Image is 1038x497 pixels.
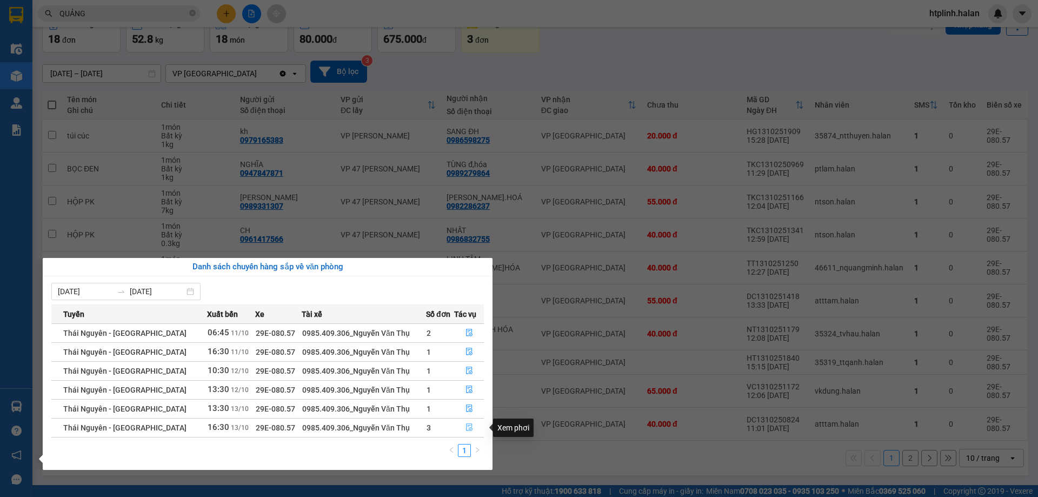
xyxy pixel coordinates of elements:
[458,445,470,456] a: 1
[14,14,95,68] img: logo.jpg
[448,447,455,453] span: left
[302,346,425,358] div: 0985.409.306_Nguyễn Văn Thụ
[302,327,425,339] div: 0985.409.306_Nguyễn Văn Thụ
[51,261,484,274] div: Danh sách chuyến hàng sắp về văn phòng
[465,367,473,375] span: file-done
[208,366,229,375] span: 10:30
[455,400,483,418] button: file-done
[455,381,483,399] button: file-done
[465,423,473,432] span: file-done
[454,308,476,320] span: Tác vụ
[445,444,458,457] li: Previous Page
[208,347,229,356] span: 16:30
[465,405,473,413] span: file-done
[256,348,295,356] span: 29E-080.57
[130,286,184,297] input: Đến ngày
[208,422,229,432] span: 16:30
[231,329,249,337] span: 11/10
[63,348,187,356] span: Thái Nguyên - [GEOGRAPHIC_DATA]
[231,386,249,394] span: 12/10
[455,419,483,436] button: file-done
[471,444,484,457] li: Next Page
[493,419,534,437] div: Xem phơi
[302,365,425,377] div: 0985.409.306_Nguyễn Văn Thụ
[117,287,125,296] span: to
[101,26,452,40] li: 271 - [PERSON_NAME] - [GEOGRAPHIC_DATA] - [GEOGRAPHIC_DATA]
[63,329,187,337] span: Thái Nguyên - [GEOGRAPHIC_DATA]
[465,386,473,394] span: file-done
[208,403,229,413] span: 13:30
[117,287,125,296] span: swap-right
[455,343,483,361] button: file-done
[471,444,484,457] button: right
[208,328,229,337] span: 06:45
[427,348,431,356] span: 1
[63,423,187,432] span: Thái Nguyên - [GEOGRAPHIC_DATA]
[426,308,450,320] span: Số đơn
[458,444,471,457] li: 1
[231,405,249,413] span: 13/10
[256,367,295,375] span: 29E-080.57
[455,362,483,380] button: file-done
[302,384,425,396] div: 0985.409.306_Nguyễn Văn Thụ
[231,348,249,356] span: 11/10
[63,308,84,320] span: Tuyến
[256,405,295,413] span: 29E-080.57
[256,329,295,337] span: 29E-080.57
[455,324,483,342] button: file-done
[207,308,238,320] span: Xuất bến
[427,386,431,394] span: 1
[302,403,425,415] div: 0985.409.306_Nguyễn Văn Thụ
[58,286,112,297] input: Từ ngày
[255,308,264,320] span: Xe
[231,367,249,375] span: 12/10
[231,424,249,432] span: 13/10
[474,447,481,453] span: right
[465,348,473,356] span: file-done
[427,423,431,432] span: 3
[302,308,322,320] span: Tài xế
[14,74,161,110] b: GỬI : VP [GEOGRAPHIC_DATA]
[427,367,431,375] span: 1
[63,367,187,375] span: Thái Nguyên - [GEOGRAPHIC_DATA]
[63,405,187,413] span: Thái Nguyên - [GEOGRAPHIC_DATA]
[208,385,229,394] span: 13:30
[256,423,295,432] span: 29E-080.57
[427,405,431,413] span: 1
[445,444,458,457] button: left
[465,329,473,337] span: file-done
[256,386,295,394] span: 29E-080.57
[63,386,187,394] span: Thái Nguyên - [GEOGRAPHIC_DATA]
[302,422,425,434] div: 0985.409.306_Nguyễn Văn Thụ
[427,329,431,337] span: 2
